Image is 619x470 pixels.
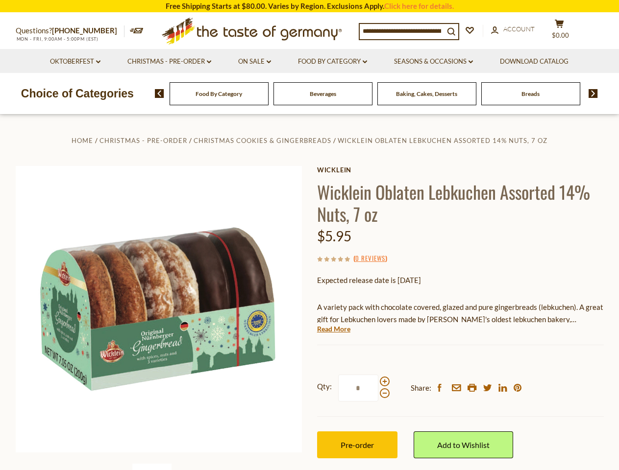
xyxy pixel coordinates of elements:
[411,382,431,394] span: Share:
[414,431,513,458] a: Add to Wishlist
[52,26,117,35] a: [PHONE_NUMBER]
[298,56,367,67] a: Food By Category
[355,253,385,264] a: 0 Reviews
[338,375,378,401] input: Qty:
[238,56,271,67] a: On Sale
[317,166,604,174] a: Wicklein
[394,56,473,67] a: Seasons & Occasions
[317,431,397,458] button: Pre-order
[72,137,93,144] a: Home
[491,24,535,35] a: Account
[16,24,124,37] p: Questions?
[338,137,547,144] a: Wicklein Oblaten Lebkuchen Assorted 14% Nuts, 7 oz
[194,137,331,144] a: Christmas Cookies & Gingerbreads
[317,380,332,393] strong: Qty:
[16,166,302,452] img: Wicklein Oblaten Lebkuchen Assorted
[317,301,604,326] p: A variety pack with chocolate covered, glazed and pure gingerbreads (lebkuchen). A great gift for...
[317,228,351,244] span: $5.95
[310,90,336,97] a: Beverages
[500,56,569,67] a: Download Catalog
[503,25,535,33] span: Account
[521,90,540,97] a: Breads
[353,253,387,263] span: ( )
[341,440,374,449] span: Pre-order
[16,36,99,42] span: MON - FRI, 9:00AM - 5:00PM (EST)
[396,90,457,97] a: Baking, Cakes, Desserts
[317,181,604,225] h1: Wicklein Oblaten Lebkuchen Assorted 14% Nuts, 7 oz
[589,89,598,98] img: next arrow
[99,137,187,144] a: Christmas - PRE-ORDER
[317,274,604,286] p: Expected release date is [DATE]
[155,89,164,98] img: previous arrow
[196,90,242,97] a: Food By Category
[552,31,569,39] span: $0.00
[384,1,454,10] a: Click here for details.
[545,19,574,44] button: $0.00
[317,324,350,334] a: Read More
[127,56,211,67] a: Christmas - PRE-ORDER
[50,56,100,67] a: Oktoberfest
